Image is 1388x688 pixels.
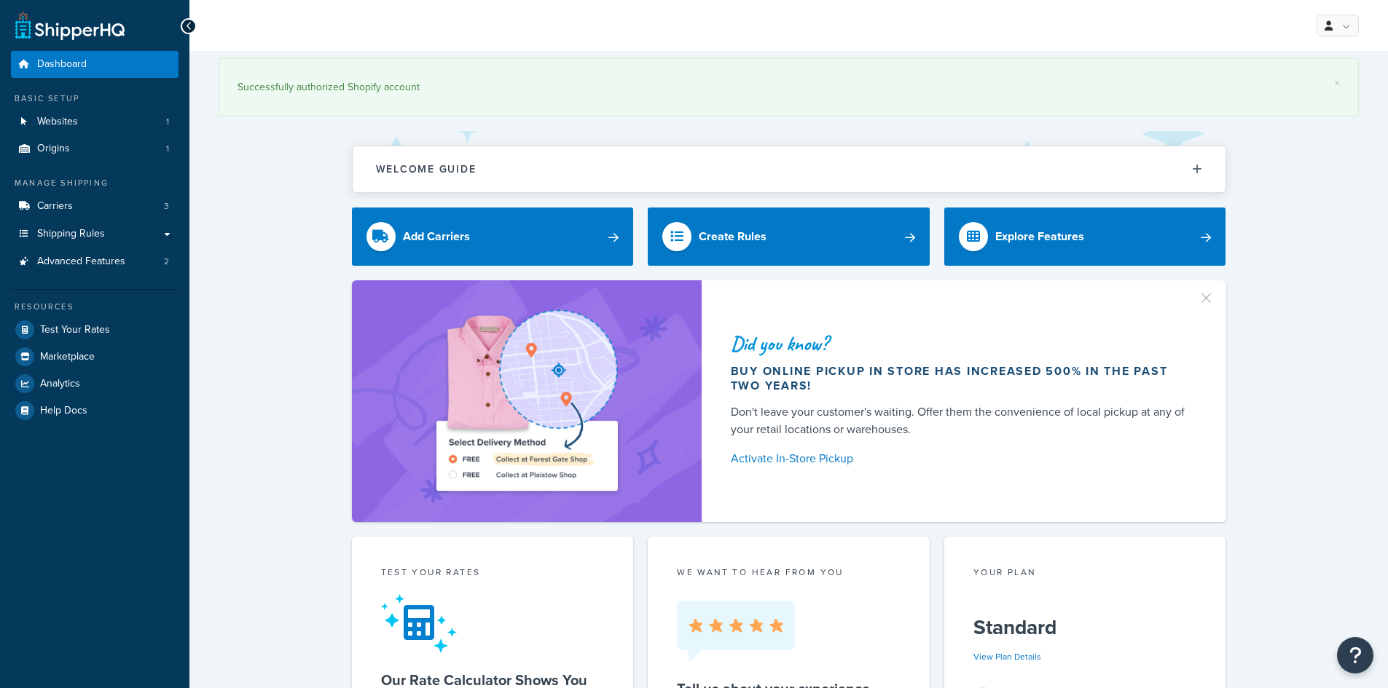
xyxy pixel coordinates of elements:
span: Shipping Rules [37,228,105,240]
span: Help Docs [40,405,87,417]
a: Test Your Rates [11,317,179,343]
div: Add Carriers [403,226,470,247]
span: 1 [166,143,169,155]
a: Activate In-Store Pickup [731,448,1191,469]
div: Your Plan [973,566,1197,582]
a: Explore Features [944,207,1226,266]
span: Analytics [40,378,80,390]
img: ad-shirt-map-b0359fc47e01cab431d101c4b569394f6a03f54285957d908178d52f29eb9668.png [395,302,659,500]
a: Websites1 [11,108,179,135]
a: Marketplace [11,344,179,370]
span: Dashboard [37,58,87,71]
a: Add Carriers [352,207,634,266]
p: we want to hear from you [677,566,901,579]
a: Analytics [11,371,179,397]
div: Successfully authorized Shopify account [238,77,1340,98]
li: Websites [11,108,179,135]
h5: Standard [973,616,1197,639]
div: Manage Shipping [11,177,179,189]
div: Buy online pickup in store has increased 500% in the past two years! [731,364,1191,393]
div: Create Rules [699,226,766,247]
span: Carriers [37,200,73,213]
span: Marketplace [40,351,95,363]
span: Advanced Features [37,256,125,268]
div: Basic Setup [11,92,179,105]
a: Origins1 [11,135,179,162]
span: Websites [37,116,78,128]
a: View Plan Details [973,650,1041,663]
a: Help Docs [11,398,179,424]
a: Dashboard [11,51,179,78]
div: Resources [11,301,179,313]
span: Test Your Rates [40,324,110,336]
li: Origins [11,135,179,162]
a: Advanced Features2 [11,248,179,275]
div: Don't leave your customer's waiting. Offer them the convenience of local pickup at any of your re... [731,403,1191,438]
a: Create Rules [648,207,930,266]
span: 3 [164,200,169,213]
div: Test your rates [381,566,605,582]
span: 2 [164,256,169,268]
a: Carriers3 [11,193,179,220]
span: Origins [37,143,70,155]
a: × [1334,77,1340,89]
button: Welcome Guide [353,146,1226,192]
a: Shipping Rules [11,221,179,248]
li: Advanced Features [11,248,179,275]
h2: Welcome Guide [376,164,477,175]
div: Explore Features [995,226,1084,247]
span: 1 [166,116,169,128]
div: Did you know? [731,333,1191,354]
li: Carriers [11,193,179,220]
button: Open Resource Center [1337,637,1373,673]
